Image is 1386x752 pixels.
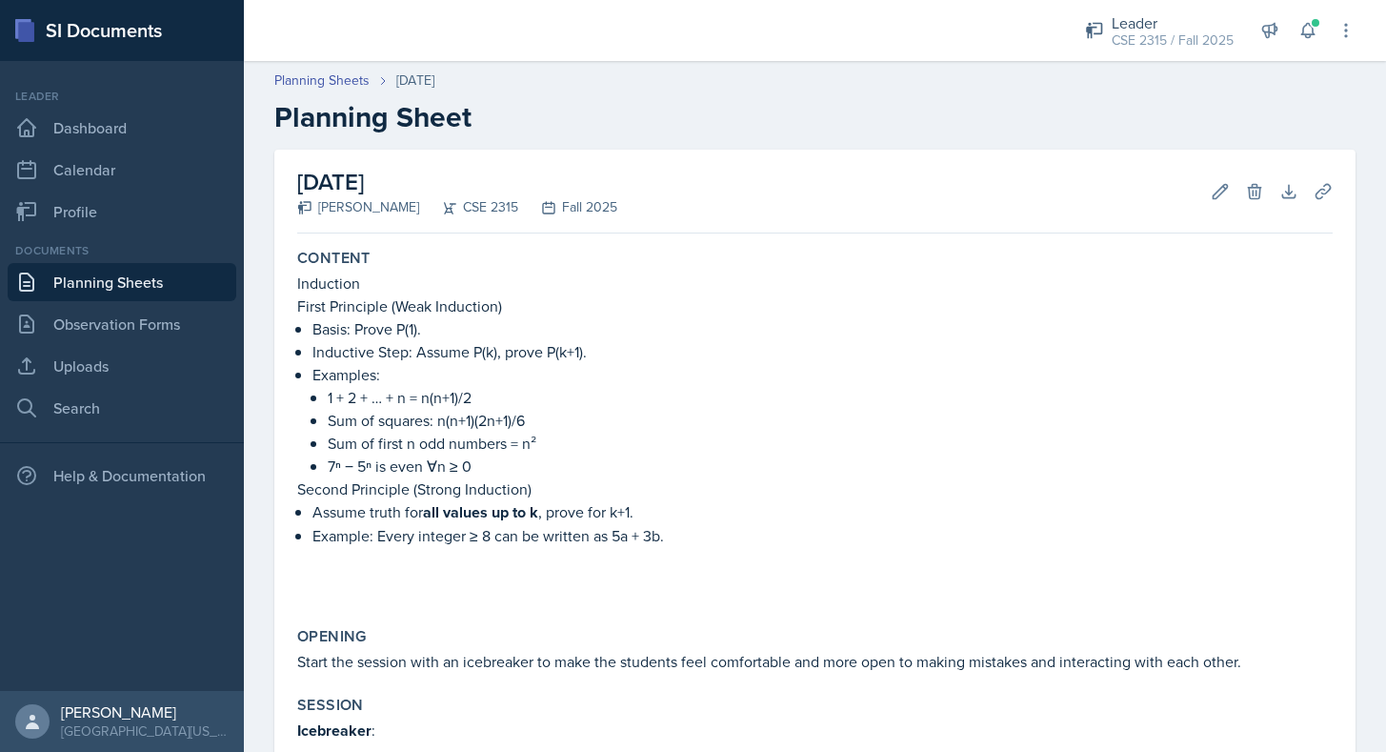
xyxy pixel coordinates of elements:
[396,71,434,91] div: [DATE]
[8,347,236,385] a: Uploads
[8,305,236,343] a: Observation Forms
[8,457,236,495] div: Help & Documentation
[274,100,1356,134] h2: Planning Sheet
[328,455,1333,478] p: 7ⁿ − 5ⁿ is even ∀n ≥ 0
[8,193,236,231] a: Profile
[518,197,617,217] div: Fall 2025
[328,432,1333,455] p: Sum of first n odd numbers = n²
[61,722,229,741] div: [GEOGRAPHIC_DATA][US_STATE]
[8,109,236,147] a: Dashboard
[312,500,1333,524] p: Assume truth for , prove for k+1.
[297,627,367,646] label: Opening
[312,363,1333,386] p: Examples:
[297,197,419,217] div: [PERSON_NAME]
[274,71,370,91] a: Planning Sheets
[419,197,518,217] div: CSE 2315
[297,478,1333,500] p: Second Principle (Strong Induction)
[1112,11,1234,34] div: Leader
[8,88,236,105] div: Leader
[312,340,1333,363] p: Inductive Step: Assume P(k), prove P(k+1).
[328,409,1333,432] p: Sum of squares: n(n+1)(2n+1)/6
[297,720,372,742] strong: Icebreaker
[297,249,371,268] label: Content
[8,389,236,427] a: Search
[297,295,1333,317] p: First Principle (Weak Induction)
[61,702,229,722] div: [PERSON_NAME]
[297,650,1333,673] p: Start the session with an icebreaker to make the students feel comfortable and more open to makin...
[297,272,1333,295] p: Induction
[8,242,236,259] div: Documents
[297,165,617,199] h2: [DATE]
[423,501,538,523] strong: all values up to k
[312,317,1333,340] p: Basis: Prove P(1).
[8,151,236,189] a: Calendar
[297,719,1333,742] p: :
[8,263,236,301] a: Planning Sheets
[297,696,364,715] label: Session
[312,524,1333,547] p: Example: Every integer ≥ 8 can be written as 5a + 3b.
[328,386,1333,409] p: 1 + 2 + … + n = n(n+1)/2
[1112,30,1234,51] div: CSE 2315 / Fall 2025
